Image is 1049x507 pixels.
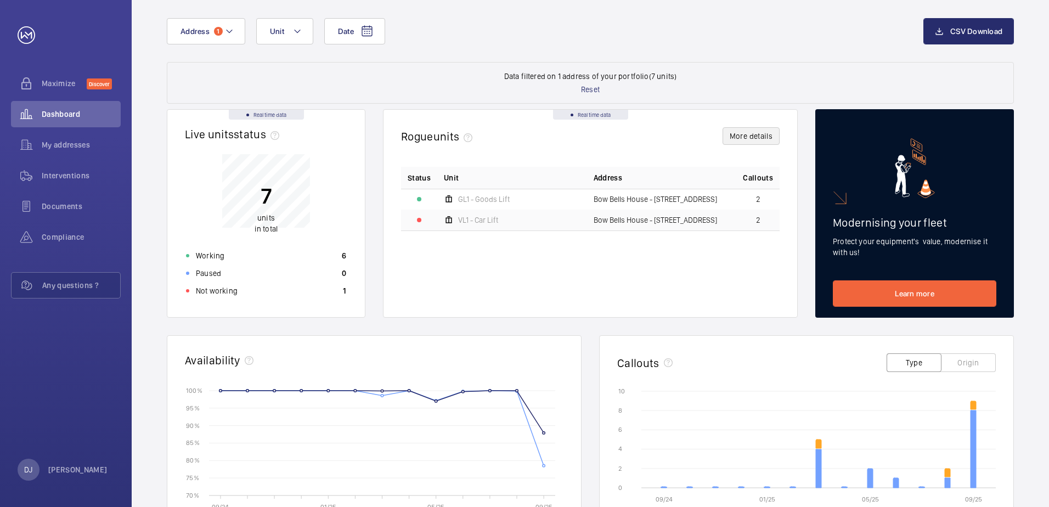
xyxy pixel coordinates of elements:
span: Bow Bells House - [STREET_ADDRESS] [594,216,717,224]
span: Dashboard [42,109,121,120]
button: More details [723,127,780,145]
p: 7 [255,182,278,210]
h2: Modernising your fleet [833,216,996,229]
p: Paused [196,268,221,279]
p: DJ [24,464,32,475]
span: Callouts [743,172,773,183]
p: 6 [342,250,346,261]
img: marketing-card.svg [895,138,935,198]
button: Type [887,353,941,372]
text: 4 [618,445,622,453]
h2: Rogue [401,129,477,143]
text: 75 % [186,474,199,482]
button: Address1 [167,18,245,44]
p: 0 [342,268,346,279]
span: 2 [756,216,760,224]
text: 09/25 [965,495,982,503]
button: Origin [941,353,996,372]
span: VL1 - Car Lift [458,216,498,224]
div: Real time data [229,110,304,120]
span: 2 [756,195,760,203]
text: 01/25 [759,495,775,503]
h2: Callouts [617,356,659,370]
h2: Live units [185,127,284,141]
p: Status [408,172,431,183]
span: Date [338,27,354,36]
text: 0 [618,484,622,492]
p: Not working [196,285,238,296]
span: Bow Bells House - [STREET_ADDRESS] [594,195,717,203]
text: 90 % [186,421,200,429]
text: 2 [618,465,622,472]
button: Date [324,18,385,44]
text: 70 % [186,491,199,499]
text: 05/25 [862,495,879,503]
span: Address [594,172,622,183]
span: 1 [214,27,223,36]
text: 95 % [186,404,200,412]
span: Discover [87,78,112,89]
p: in total [255,212,278,234]
span: Any questions ? [42,280,120,291]
span: GL1 - Goods Lift [458,195,510,203]
span: Documents [42,201,121,212]
span: Interventions [42,170,121,181]
p: Working [196,250,224,261]
a: Learn more [833,280,996,307]
p: Reset [581,84,600,95]
p: [PERSON_NAME] [48,464,108,475]
text: 10 [618,387,625,395]
div: Real time data [553,110,628,120]
h2: Availability [185,353,240,367]
p: 1 [343,285,346,296]
span: Maximize [42,78,87,89]
span: units [257,213,275,222]
span: status [234,127,284,141]
text: 85 % [186,439,200,447]
span: units [433,129,477,143]
span: Compliance [42,232,121,243]
text: 100 % [186,386,202,394]
text: 80 % [186,457,200,464]
button: CSV Download [923,18,1014,44]
p: Data filtered on 1 address of your portfolio (7 units) [504,71,677,82]
span: Unit [444,172,459,183]
span: Address [181,27,210,36]
text: 09/24 [656,495,673,503]
span: Unit [270,27,284,36]
span: My addresses [42,139,121,150]
p: Protect your equipment's value, modernise it with us! [833,236,996,258]
button: Unit [256,18,313,44]
text: 8 [618,407,622,414]
text: 6 [618,426,622,433]
span: CSV Download [950,27,1002,36]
